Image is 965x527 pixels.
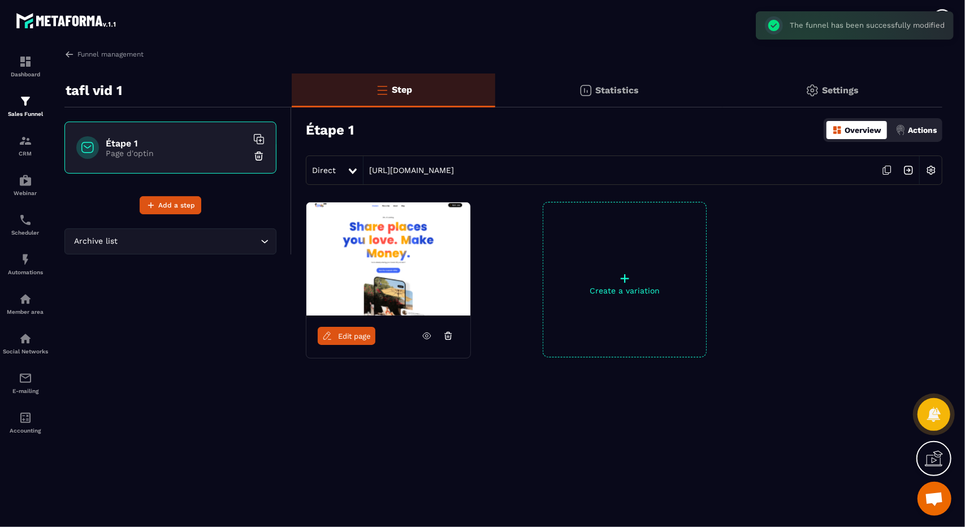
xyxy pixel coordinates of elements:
img: email [19,372,32,385]
a: Funnel management [64,49,144,59]
a: formationformationDashboard [3,46,48,86]
img: formation [19,134,32,148]
a: emailemailE-mailing [3,363,48,403]
p: + [543,270,706,286]
p: E-mailing [3,388,48,394]
p: Dashboard [3,71,48,77]
a: Ouvrir le chat [918,482,951,516]
a: formationformationSales Funnel [3,86,48,126]
a: automationsautomationsAutomations [3,244,48,284]
img: trash [253,150,265,162]
a: automationsautomationsMember area [3,284,48,323]
p: Social Networks [3,348,48,355]
button: Add a step [140,196,201,214]
a: formationformationCRM [3,126,48,165]
img: bars-o.4a397970.svg [375,83,389,97]
span: Edit page [338,332,371,340]
p: Accounting [3,427,48,434]
p: Overview [845,126,881,135]
img: social-network [19,332,32,345]
span: Archive list [72,235,120,248]
img: formation [19,94,32,108]
a: Edit page [318,327,375,345]
img: actions.d6e523a2.png [895,125,906,135]
img: stats.20deebd0.svg [579,84,592,97]
input: Search for option [120,235,258,248]
p: Webinar [3,190,48,196]
p: Scheduler [3,230,48,236]
span: Add a step [158,200,195,211]
h6: Étape 1 [106,138,247,149]
p: CRM [3,150,48,157]
img: setting-gr.5f69749f.svg [806,84,819,97]
img: automations [19,174,32,187]
a: social-networksocial-networkSocial Networks [3,323,48,363]
p: Automations [3,269,48,275]
p: Actions [908,126,937,135]
p: Step [392,84,412,95]
p: Sales Funnel [3,111,48,117]
img: logo [16,10,118,31]
p: tafl vid 1 [66,79,122,102]
p: Statistics [595,85,639,96]
img: dashboard-orange.40269519.svg [832,125,842,135]
img: automations [19,253,32,266]
span: Direct [312,166,336,175]
p: Create a variation [543,286,706,295]
img: arrow-next.bcc2205e.svg [898,159,919,181]
p: Page d'optin [106,149,247,158]
img: automations [19,292,32,306]
p: Member area [3,309,48,315]
a: [URL][DOMAIN_NAME] [364,166,454,175]
div: Search for option [64,228,276,254]
img: accountant [19,411,32,425]
p: Settings [822,85,859,96]
a: automationsautomationsWebinar [3,165,48,205]
a: schedulerschedulerScheduler [3,205,48,244]
img: scheduler [19,213,32,227]
a: accountantaccountantAccounting [3,403,48,442]
img: image [306,202,470,316]
img: arrow [64,49,75,59]
img: setting-w.858f3a88.svg [920,159,942,181]
img: formation [19,55,32,68]
h3: Étape 1 [306,122,354,138]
